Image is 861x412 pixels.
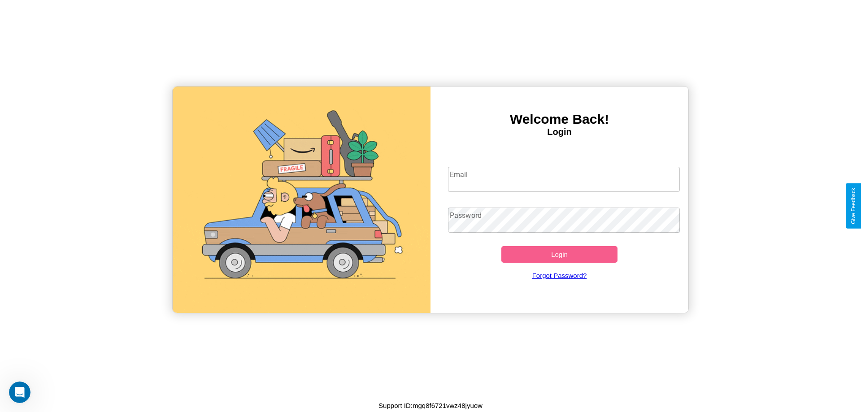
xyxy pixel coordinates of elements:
[444,263,676,288] a: Forgot Password?
[9,382,30,403] iframe: Intercom live chat
[378,399,483,412] p: Support ID: mgq8f6721vwz48jyuow
[850,188,857,224] div: Give Feedback
[501,246,617,263] button: Login
[430,127,688,137] h4: Login
[430,112,688,127] h3: Welcome Back!
[173,87,430,313] img: gif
